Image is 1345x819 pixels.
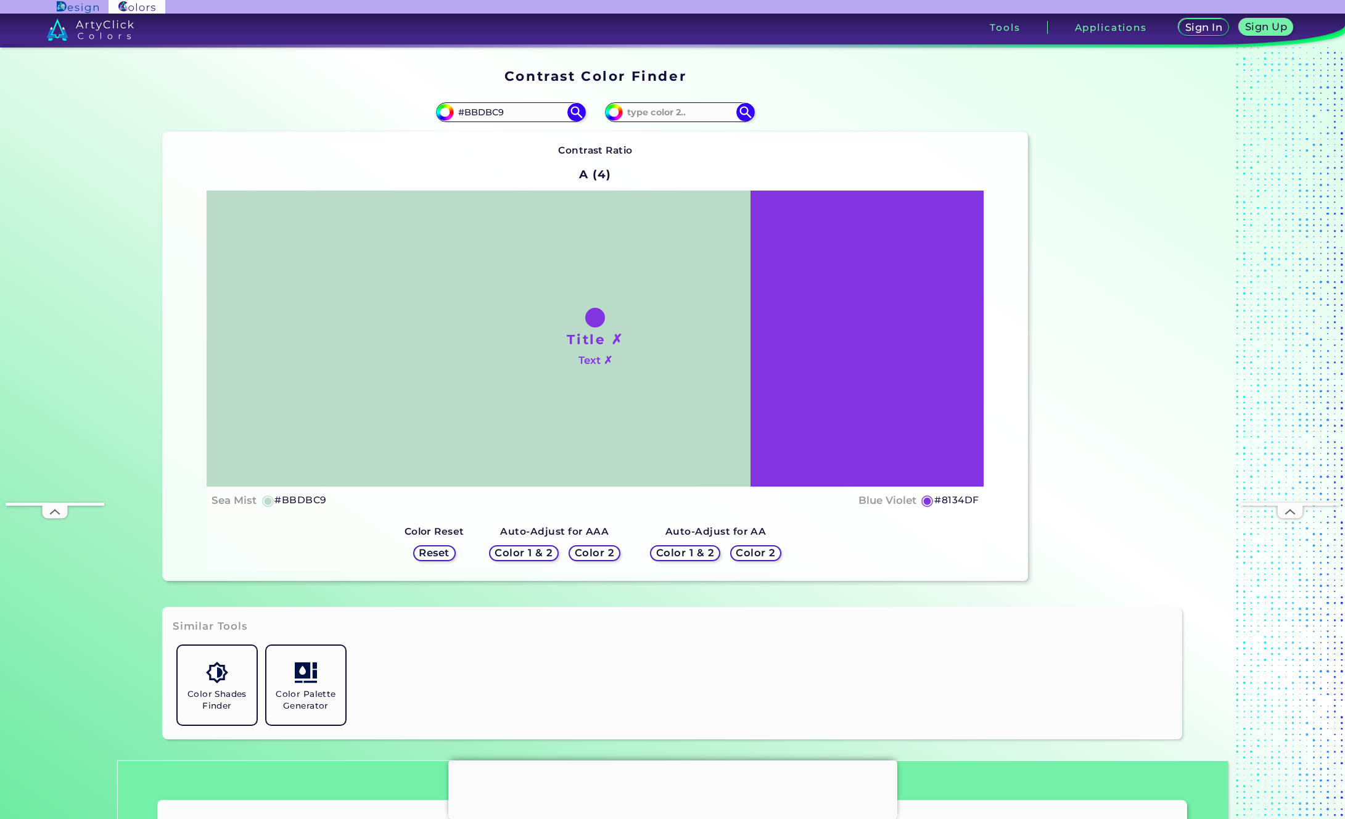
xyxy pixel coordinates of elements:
[659,548,711,558] h5: Color 1 & 2
[558,144,633,156] strong: Contrast Ratio
[738,548,773,558] h5: Color 2
[261,493,275,508] h5: ◉
[448,760,897,816] iframe: Advertisement
[421,548,448,558] h5: Reset
[1075,23,1147,32] h3: Applications
[623,104,738,120] input: type color 2..
[736,103,755,121] img: icon search
[1241,133,1339,503] iframe: Advertisement
[173,619,248,634] h3: Similar Tools
[990,23,1020,32] h3: Tools
[1187,23,1221,32] h5: Sign In
[1247,22,1285,31] h5: Sign Up
[271,688,340,712] h5: Color Palette Generator
[183,688,252,712] h5: Color Shades Finder
[567,330,623,348] h1: Title ✗
[578,352,612,369] h4: Text ✗
[1181,20,1227,35] a: Sign In
[173,641,261,730] a: Color Shades Finder
[274,492,326,508] h5: #BBDBC9
[498,548,550,558] h5: Color 1 & 2
[206,662,228,683] img: icon_color_shades.svg
[934,492,979,508] h5: #8134DF
[454,104,569,120] input: type color 1..
[577,548,612,558] h5: Color 2
[574,161,617,188] h2: A (4)
[504,67,686,85] h1: Contrast Color Finder
[212,492,257,509] h4: Sea Mist
[47,19,134,41] img: logo_artyclick_colors_white.svg
[1033,64,1187,586] iframe: Advertisement
[1241,20,1290,35] a: Sign Up
[261,641,350,730] a: Color Palette Generator
[500,525,609,537] strong: Auto-Adjust for AAA
[665,525,766,537] strong: Auto-Adjust for AA
[921,493,934,508] h5: ◉
[6,133,104,503] iframe: Advertisement
[57,1,98,13] img: ArtyClick Design logo
[405,525,464,537] strong: Color Reset
[567,103,586,121] img: icon search
[858,492,916,509] h4: Blue Violet
[295,662,316,683] img: icon_col_pal_col.svg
